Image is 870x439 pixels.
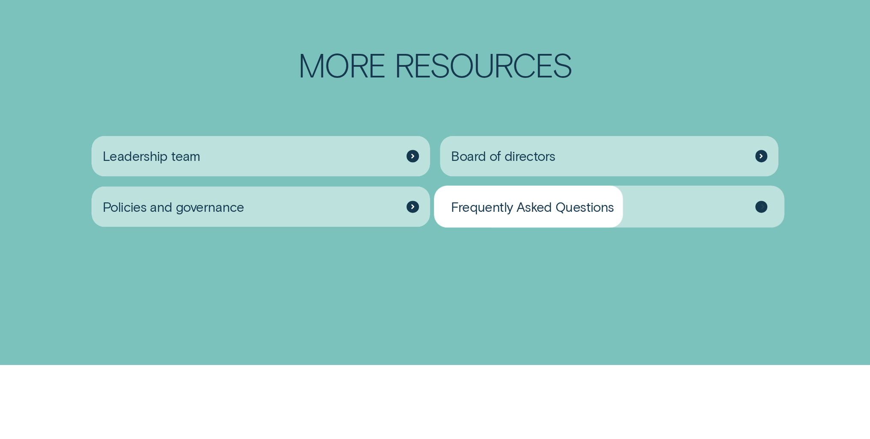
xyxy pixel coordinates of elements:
[92,186,430,227] a: Policies and governance
[440,186,778,227] a: Frequently Asked Questions
[103,148,200,164] span: Leadership team
[451,199,614,215] span: Frequently Asked Questions
[451,148,555,164] span: Board of directors
[440,136,778,176] a: Board of directors
[103,199,244,215] span: Policies and governance
[237,48,633,81] h2: More Resources
[92,136,430,176] a: Leadership team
